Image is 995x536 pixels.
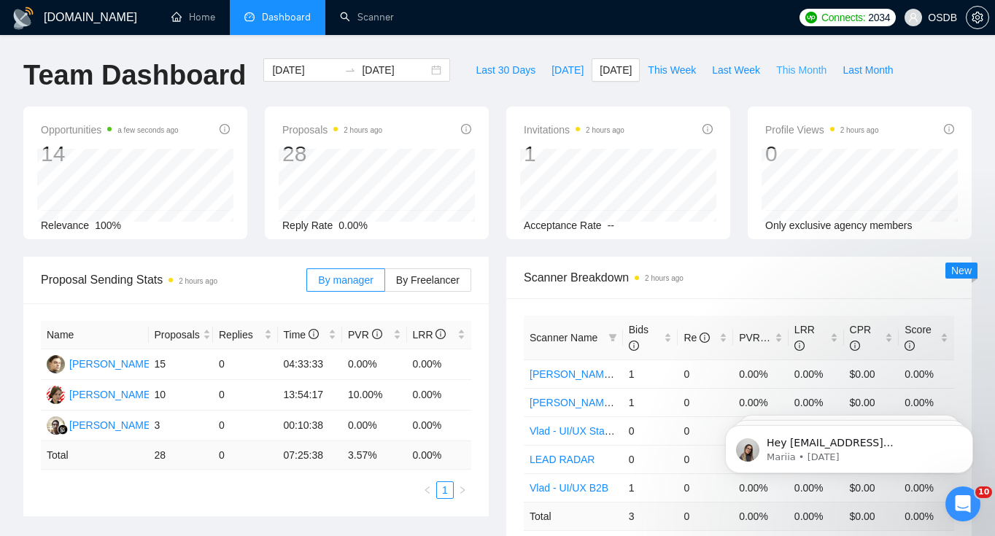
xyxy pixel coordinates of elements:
[396,274,460,286] span: By Freelancer
[47,419,153,430] a: MI[PERSON_NAME]
[454,481,471,499] li: Next Page
[840,126,879,134] time: 2 hours ago
[951,265,972,276] span: New
[23,58,246,93] h1: Team Dashboard
[794,341,805,351] span: info-circle
[700,333,710,343] span: info-circle
[436,481,454,499] li: 1
[262,11,311,23] span: Dashboard
[117,126,178,134] time: a few seconds ago
[843,62,893,78] span: Last Month
[789,360,844,388] td: 0.00%
[844,388,899,416] td: $0.00
[899,502,954,530] td: 0.00 %
[703,395,995,497] iframe: Intercom notifications message
[805,12,817,23] img: upwork-logo.png
[220,124,230,134] span: info-circle
[905,341,915,351] span: info-circle
[530,482,608,494] a: Vlad - UI/UX B2B
[95,220,121,231] span: 100%
[149,411,214,441] td: 3
[155,327,200,343] span: Proposals
[47,388,153,400] a: AK[PERSON_NAME]
[868,9,890,26] span: 2034
[629,341,639,351] span: info-circle
[648,62,696,78] span: This Week
[423,486,432,494] span: left
[213,441,278,470] td: 0
[340,11,394,23] a: searchScanner
[149,321,214,349] th: Proposals
[530,332,597,343] span: Scanner Name
[640,58,704,82] button: This Week
[821,9,865,26] span: Connects:
[905,324,932,351] span: Score
[733,360,789,388] td: 0.00%
[41,441,149,470] td: Total
[342,349,407,380] td: 0.00%
[278,380,343,411] td: 13:54:17
[348,329,382,341] span: PVR
[342,411,407,441] td: 0.00%
[454,481,471,499] button: right
[282,220,333,231] span: Reply Rate
[844,502,899,530] td: $ 0.00
[768,58,835,82] button: This Month
[213,411,278,441] td: 0
[213,380,278,411] td: 0
[678,502,733,530] td: 0
[149,380,214,411] td: 10
[966,12,989,23] a: setting
[704,58,768,82] button: Last Week
[213,349,278,380] td: 0
[524,140,624,168] div: 1
[592,58,640,82] button: [DATE]
[623,388,678,416] td: 1
[149,441,214,470] td: 28
[608,220,614,231] span: --
[407,380,472,411] td: 0.00%
[944,124,954,134] span: info-circle
[966,6,989,29] button: setting
[362,62,428,78] input: End date
[278,411,343,441] td: 00:10:38
[600,62,632,78] span: [DATE]
[623,502,678,530] td: 3
[844,360,899,388] td: $0.00
[623,473,678,502] td: 1
[530,454,595,465] a: LEAD RADAR
[437,482,453,498] a: 1
[530,397,678,408] a: [PERSON_NAME] - UI/UX SaaS
[608,333,617,342] span: filter
[850,341,860,351] span: info-circle
[850,324,872,351] span: CPR
[789,502,844,530] td: 0.00 %
[789,388,844,416] td: 0.00%
[794,324,815,351] span: LRR
[776,62,826,78] span: This Month
[524,220,602,231] span: Acceptance Rate
[282,121,382,139] span: Proposals
[678,388,733,416] td: 0
[739,332,773,343] span: PVR
[309,329,319,339] span: info-circle
[372,329,382,339] span: info-circle
[623,360,678,388] td: 1
[975,486,992,498] span: 10
[179,277,217,285] time: 2 hours ago
[63,56,252,69] p: Message from Mariia, sent 5w ago
[551,62,584,78] span: [DATE]
[244,12,255,22] span: dashboard
[58,424,68,435] img: gigradar-bm.png
[344,126,382,134] time: 2 hours ago
[69,387,153,403] div: [PERSON_NAME]
[12,7,35,30] img: logo
[461,124,471,134] span: info-circle
[69,417,153,433] div: [PERSON_NAME]
[967,12,988,23] span: setting
[407,411,472,441] td: 0.00%
[318,274,373,286] span: By manager
[645,274,684,282] time: 2 hours ago
[278,349,343,380] td: 04:33:33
